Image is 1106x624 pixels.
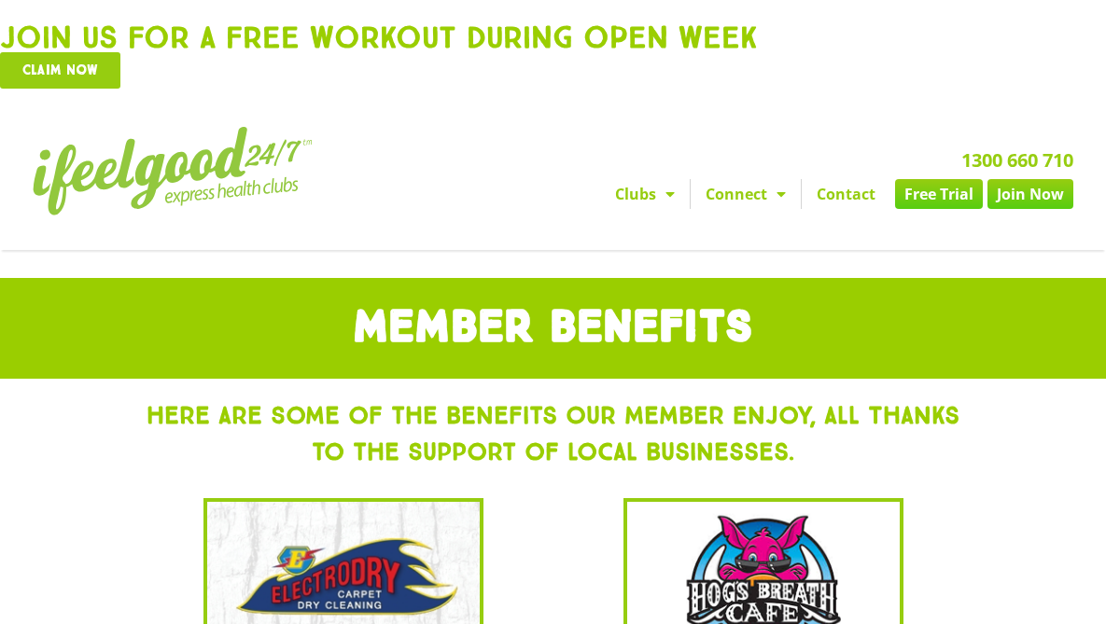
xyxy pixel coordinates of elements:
a: Contact [802,179,890,209]
a: Connect [691,179,801,209]
span: Claim now [22,63,98,77]
a: Join Now [987,179,1073,209]
h1: MEMBER BENEFITS [9,306,1097,351]
a: 1300 660 710 [961,147,1073,173]
nav: Menu [403,179,1073,209]
a: Free Trial [895,179,983,209]
h3: Here Are Some of the Benefits Our Member Enjoy, All Thanks to the Support of Local Businesses. [143,397,964,470]
a: Clubs [600,179,690,209]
